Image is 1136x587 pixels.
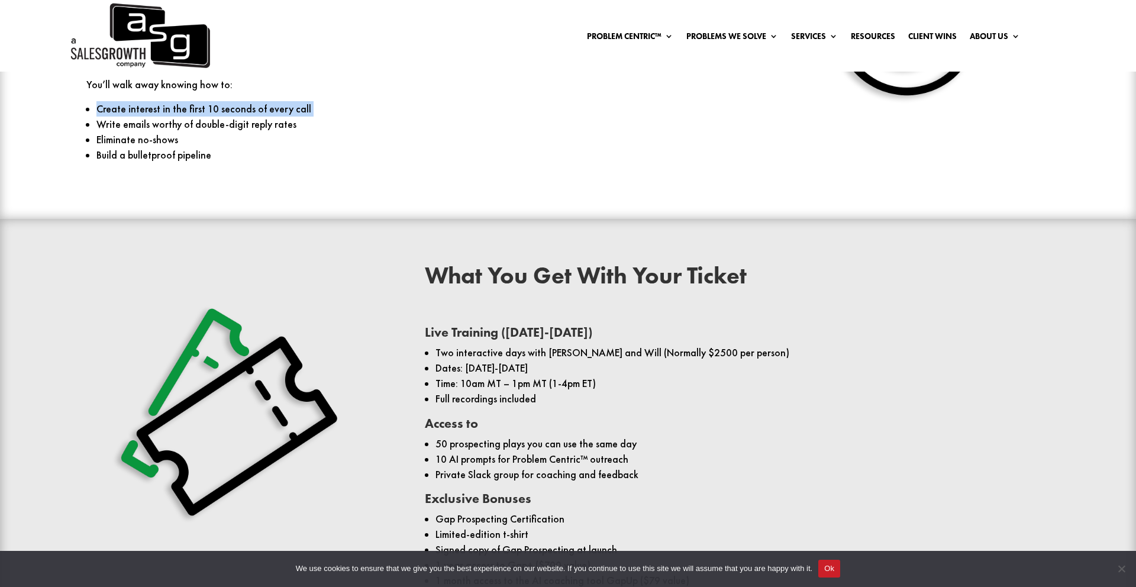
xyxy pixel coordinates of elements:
li: 50 prospecting plays you can use the same day [435,436,1050,451]
span: Limited-edition t-shirt [435,528,528,541]
li: Gap Prospecting Certification [435,511,1050,527]
h3: Access to [425,417,1050,436]
li: Signed copy of Gap Prospecting at launch [435,542,1050,557]
a: Services [791,32,838,45]
a: Problem Centric™ [587,32,673,45]
h3: Live Training ([DATE]-[DATE]) [425,326,1050,345]
a: About Us [970,32,1020,45]
span: We use cookies to ensure that we give you the best experience on our website. If you continue to ... [296,563,812,575]
button: Ok [818,560,840,578]
h2: What You Get With Your Ticket [425,264,1050,293]
img: Ticket Shadow [111,293,347,530]
a: Resources [851,32,895,45]
li: Two interactive days with [PERSON_NAME] and Will (Normally $2500 per person) [435,345,1050,360]
a: Problems We Solve [686,32,778,45]
h3: Exclusive Bonuses [425,492,1050,511]
li: Write emails worthy of double-digit reply rates [96,117,711,132]
li: Time: 10am MT – 1pm MT (1-4pm ET) [435,376,1050,391]
p: You’ll walk away knowing how to: [86,79,711,102]
li: Private Slack group for coaching and feedback [435,467,1050,482]
li: Dates: [DATE]-[DATE] [435,360,1050,376]
li: Create interest in the first 10 seconds of every call [96,101,711,117]
span: Full recordings included [435,392,536,405]
span: No [1115,563,1127,575]
li: 10 AI prompts for Problem Centric™ outreach [435,451,1050,467]
a: Client Wins [908,32,957,45]
li: Eliminate no-shows [96,132,711,147]
li: Build a bulletproof pipeline [96,147,711,163]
